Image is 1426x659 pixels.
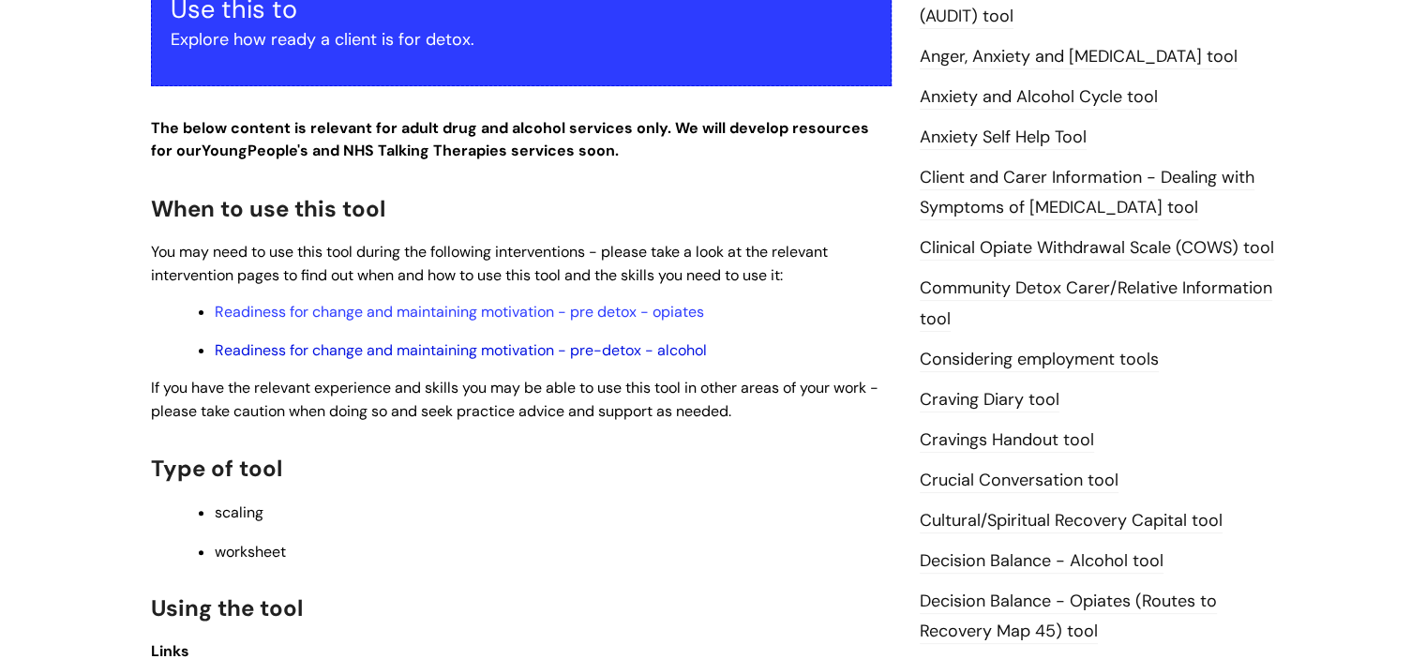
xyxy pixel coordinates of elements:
strong: People's [248,141,308,160]
a: Anger, Anxiety and [MEDICAL_DATA] tool [920,45,1238,69]
a: Anxiety and Alcohol Cycle tool [920,85,1158,110]
a: Readiness for change and maintaining motivation - pre detox - opiates [215,302,704,322]
a: Craving Diary tool [920,388,1059,412]
a: Clinical Opiate Withdrawal Scale (COWS) tool [920,236,1274,261]
span: scaling [215,502,263,522]
span: Type of tool [151,454,282,483]
a: Community Detox Carer/Relative Information tool [920,277,1272,331]
a: Cultural/Spiritual Recovery Capital tool [920,509,1223,533]
span: You may need to use this tool during the following interventions - please take a look at the rele... [151,242,828,285]
a: Decision Balance - Opiates (Routes to Recovery Map 45) tool [920,590,1217,644]
span: If you have the relevant experience and skills you may be able to use this tool in other areas of... [151,378,878,421]
span: worksheet [215,542,286,562]
a: Crucial Conversation tool [920,469,1118,493]
span: Using the tool [151,593,303,622]
a: Client and Carer Information - Dealing with Symptoms of [MEDICAL_DATA] tool [920,166,1254,220]
p: Explore how ready a client is for detox. [171,24,872,54]
a: Cravings Handout tool [920,428,1094,453]
span: When to use this tool [151,194,385,223]
strong: Young [202,141,312,160]
a: Considering employment tools [920,348,1159,372]
a: Decision Balance - Alcohol tool [920,549,1163,574]
a: Readiness for change and maintaining motivation - pre-detox - alcohol [215,340,707,360]
a: Anxiety Self Help Tool [920,126,1087,150]
strong: The below content is relevant for adult drug and alcohol services only. We will develop resources... [151,118,869,161]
